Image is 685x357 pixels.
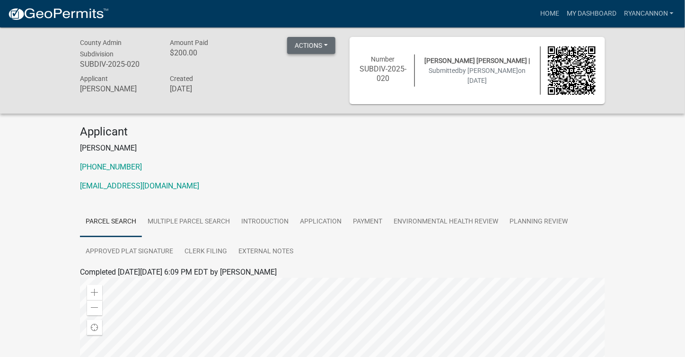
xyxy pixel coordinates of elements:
div: Find my location [87,320,102,335]
a: External Notes [233,237,299,267]
h6: $200.00 [170,48,246,57]
a: ryancannon [620,5,677,23]
button: Actions [287,37,335,54]
h6: SUBDIV-2025-020 [359,64,407,82]
span: Applicant [80,75,108,82]
span: Amount Paid [170,39,208,46]
a: Home [536,5,563,23]
span: Completed [DATE][DATE] 6:09 PM EDT by [PERSON_NAME] [80,268,277,277]
a: Payment [347,207,388,237]
h6: [PERSON_NAME] [80,84,156,93]
p: [PERSON_NAME] [80,143,605,154]
a: My Dashboard [563,5,620,23]
a: Approved Plat Signature [80,237,179,267]
a: Multiple Parcel Search [142,207,236,237]
a: [PHONE_NUMBER] [80,162,142,171]
span: Created [170,75,193,82]
h6: [DATE] [170,84,246,93]
a: Parcel search [80,207,142,237]
span: Submitted on [DATE] [429,67,526,84]
img: QR code [548,46,596,95]
a: Clerk Filing [179,237,233,267]
div: Zoom out [87,300,102,315]
span: [PERSON_NAME] [PERSON_NAME] | [425,57,530,64]
span: by [PERSON_NAME] [459,67,518,74]
span: County Admin Subdivision [80,39,122,58]
h4: Applicant [80,125,605,139]
a: Application [294,207,347,237]
span: Number [371,55,395,63]
a: Environmental Health Review [388,207,504,237]
a: Planning Review [504,207,573,237]
a: [EMAIL_ADDRESS][DOMAIN_NAME] [80,181,199,190]
h6: SUBDIV-2025-020 [80,60,156,69]
a: Introduction [236,207,294,237]
div: Zoom in [87,285,102,300]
